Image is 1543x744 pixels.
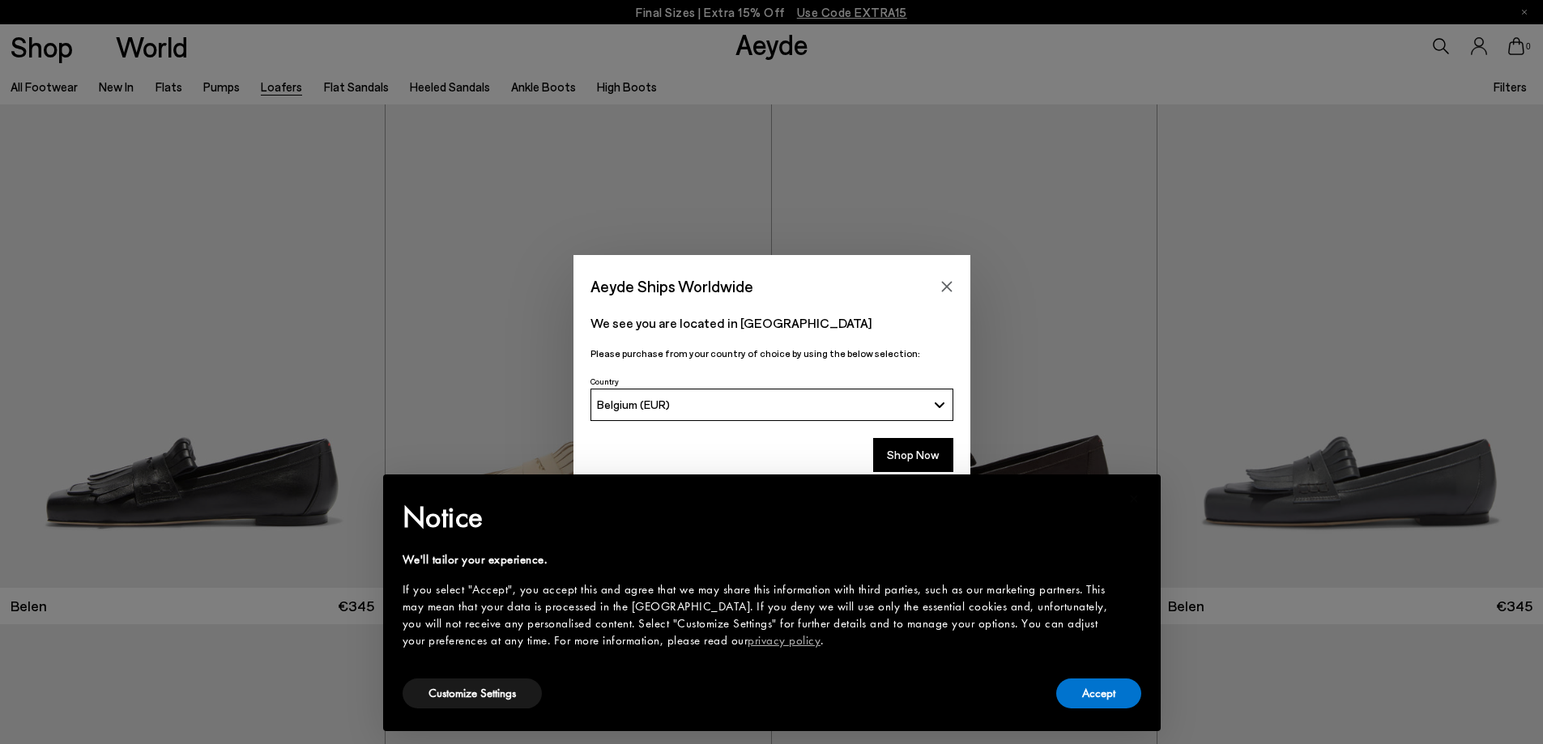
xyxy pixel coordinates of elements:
[590,272,753,300] span: Aeyde Ships Worldwide
[590,313,953,333] p: We see you are located in [GEOGRAPHIC_DATA]
[1056,678,1141,708] button: Accept
[590,376,619,386] span: Country
[873,438,953,472] button: Shop Now
[935,274,959,299] button: Close
[590,346,953,361] p: Please purchase from your country of choice by using the below selection:
[403,678,542,708] button: Customize Settings
[597,398,670,411] span: Belgium (EUR)
[1115,479,1154,518] button: Close this notice
[1129,486,1140,511] span: ×
[403,551,1115,568] div: We'll tailor your experience.
[403,496,1115,538] h2: Notice
[403,581,1115,649] div: If you select "Accept", you accept this and agree that we may share this information with third p...
[748,632,821,648] a: privacy policy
